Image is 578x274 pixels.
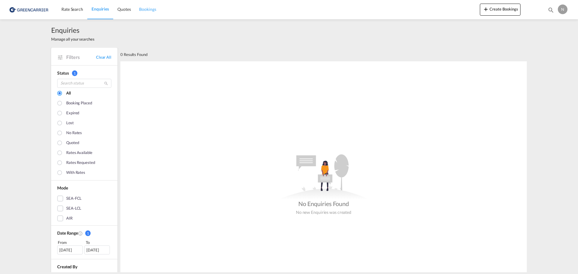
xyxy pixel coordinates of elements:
div: Expired [66,110,79,117]
div: No rates [66,130,82,137]
div: No Enquiries Found [298,199,349,208]
md-icon: icon-magnify [104,81,108,86]
div: With rates [66,170,85,176]
span: Date Range [57,230,78,236]
md-icon: assets/icons/custom/empty_quotes.svg [278,154,369,199]
div: Quoted [66,140,79,146]
span: Bookings [139,7,156,12]
span: 1 [72,70,77,76]
md-icon: icon-magnify [548,7,554,13]
span: From To [DATE][DATE] [57,239,111,254]
span: Manage all your searches [51,36,95,42]
md-icon: icon-plus 400-fg [482,5,489,13]
div: 0 Results Found [120,48,148,61]
div: [DATE] [84,245,110,254]
div: N [558,5,567,14]
div: [DATE] [57,245,83,254]
div: All [66,90,71,97]
span: Filters [66,54,96,60]
div: AIR [66,215,73,221]
div: No new Enquiries was created [296,208,351,215]
img: 1378a7308afe11ef83610d9e779c6b34.png [9,3,50,16]
button: icon-plus 400-fgCreate Bookings [480,4,521,16]
span: Enquiries [51,25,95,35]
a: Clear All [96,54,111,60]
div: Rates Requested [66,160,95,166]
div: Booking placed [66,100,92,107]
span: Mode [57,185,68,190]
md-checkbox: SEA-FCL [57,195,111,202]
md-checkbox: AIR [57,215,111,221]
div: From [57,239,84,245]
md-checkbox: SEA-LCL [57,205,111,211]
div: SEA-LCL [66,205,81,211]
span: Enquiries [92,6,109,11]
md-icon: Created On [78,231,83,236]
div: SEA-FCL [66,195,82,202]
span: 1 [85,230,91,236]
input: Search status [57,79,111,88]
span: Status [57,70,69,75]
div: To [85,239,112,245]
span: Created By [57,264,77,269]
div: Rates available [66,150,92,156]
div: icon-magnify [548,7,554,16]
span: Quotes [117,7,131,12]
span: Rate Search [61,7,83,12]
div: Lost [66,120,74,127]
